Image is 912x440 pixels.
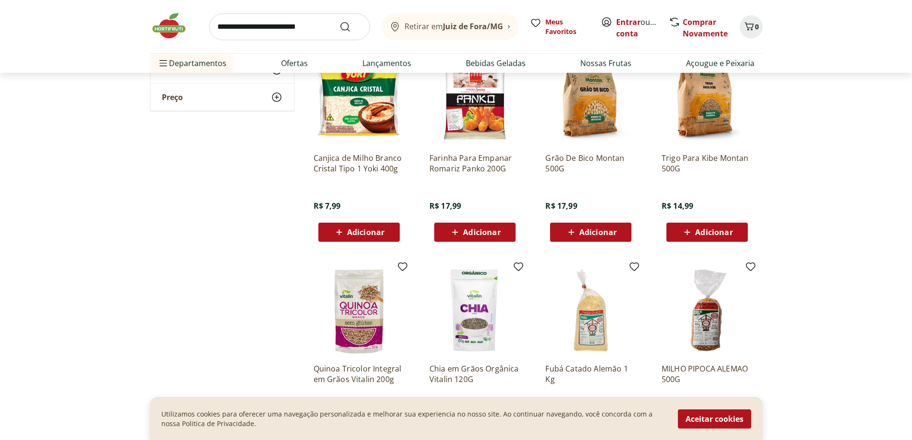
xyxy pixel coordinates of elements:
img: MILHO PIPOCA ALEMAO 500G [662,265,753,356]
img: Farinha Para Empanar Romariz Panko 200G [429,54,520,145]
span: R$ 17,99 [429,201,461,211]
a: Meus Favoritos [530,17,589,36]
a: Lançamentos [362,57,411,69]
button: Menu [158,52,169,75]
a: Canjica de Milho Branco Cristal Tipo 1 Yoki 400g [314,153,405,174]
img: Hortifruti [150,11,198,40]
span: Meus Favoritos [545,17,589,36]
span: 0 [755,22,759,31]
a: Grão De Bico Montan 500G [545,153,636,174]
button: Carrinho [740,15,763,38]
button: Adicionar [550,223,631,242]
a: Comprar Novamente [683,17,728,39]
span: Preço [162,92,183,102]
img: Fubá Catado Alemão 1 Kg [545,265,636,356]
span: Adicionar [695,228,732,236]
button: Aceitar cookies [678,409,751,429]
span: Adicionar [347,228,384,236]
input: search [209,13,370,40]
span: Departamentos [158,52,226,75]
a: Chia em Grãos Orgânica Vitalin 120G [429,363,520,384]
button: Preço [150,84,294,111]
button: Adicionar [318,223,400,242]
button: Adicionar [434,223,516,242]
a: Bebidas Geladas [466,57,526,69]
a: Fubá Catado Alemão 1 Kg [545,363,636,384]
a: Nossas Frutas [580,57,631,69]
span: ou [616,16,659,39]
img: Chia em Grãos Orgânica Vitalin 120G [429,265,520,356]
button: Adicionar [666,223,748,242]
span: Adicionar [463,228,500,236]
span: R$ 14,99 [662,201,693,211]
span: Adicionar [579,228,617,236]
a: Trigo Para Kibe Montan 500G [662,153,753,174]
b: Juiz de Fora/MG [443,21,503,32]
button: Submit Search [339,21,362,33]
a: Açougue e Peixaria [686,57,754,69]
img: Trigo Para Kibe Montan 500G [662,54,753,145]
a: Quinoa Tricolor Integral em Grãos Vitalin 200g [314,363,405,384]
a: Entrar [616,17,641,27]
p: Utilizamos cookies para oferecer uma navegação personalizada e melhorar sua experiencia no nosso ... [161,409,666,429]
img: Grão De Bico Montan 500G [545,54,636,145]
span: R$ 7,99 [314,201,341,211]
span: Retirar em [405,22,503,31]
button: Retirar emJuiz de Fora/MG [382,13,518,40]
span: R$ 17,99 [545,201,577,211]
a: Farinha Para Empanar Romariz Panko 200G [429,153,520,174]
a: Ofertas [281,57,308,69]
a: MILHO PIPOCA ALEMAO 500G [662,363,753,384]
a: Criar conta [616,17,669,39]
img: Canjica de Milho Branco Cristal Tipo 1 Yoki 400g [314,54,405,145]
img: Quinoa Tricolor Integral em Grãos Vitalin 200g [314,265,405,356]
